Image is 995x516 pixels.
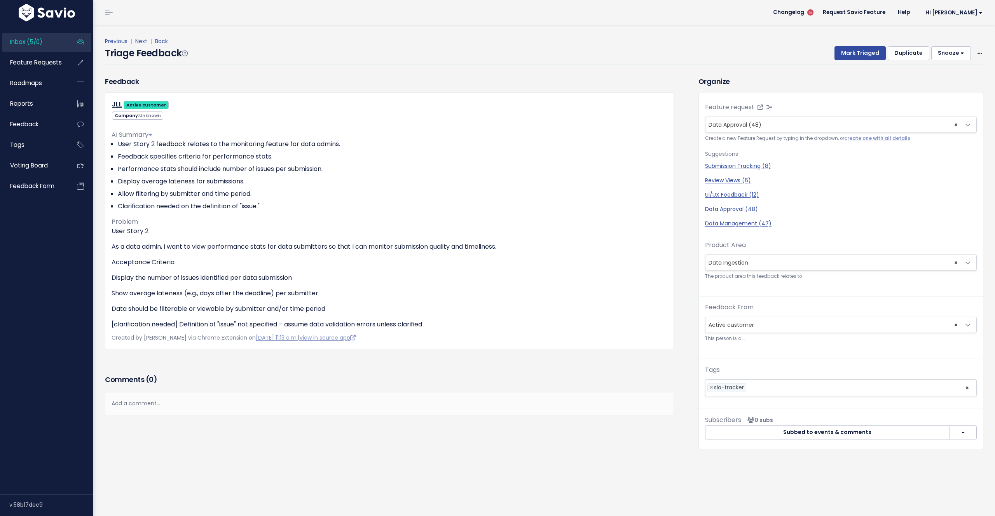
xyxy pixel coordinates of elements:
[965,380,969,396] span: ×
[705,134,977,143] small: Create a new Feature Request by typing in the dropdown, or .
[2,115,65,133] a: Feedback
[112,304,667,314] p: Data should be filterable or viewable by submitter and/or time period
[2,95,65,113] a: Reports
[118,202,667,211] li: Clarification needed on the definition of "issue."
[10,79,42,87] span: Roadmaps
[710,384,713,392] span: ×
[112,334,356,342] span: Created by [PERSON_NAME] via Chrome Extension on |
[135,37,147,45] a: Next
[10,99,33,108] span: Reports
[105,46,187,60] h4: Triage Feedback
[112,227,667,236] p: User Story 2
[705,103,754,112] label: Feature request
[118,177,667,186] li: Display average lateness for submissions.
[817,7,892,18] a: Request Savio Feature
[112,258,667,267] p: Acceptance Criteria
[888,46,929,60] button: Duplicate
[698,76,983,87] h3: Organize
[807,9,813,16] span: 5
[149,375,154,384] span: 0
[2,136,65,154] a: Tags
[112,112,163,120] span: Company:
[256,334,298,342] a: [DATE] 11:13 a.m.
[2,33,65,51] a: Inbox (5/0)
[705,255,961,270] span: Data Ingestion
[705,335,977,343] small: This person is a...
[129,37,134,45] span: |
[112,100,122,109] a: JLL
[10,58,62,66] span: Feature Requests
[9,495,93,515] div: v.58b17dec9
[10,120,38,128] span: Feedback
[714,384,744,391] span: sla-tracker
[10,182,54,190] span: Feedback form
[118,189,667,199] li: Allow filtering by submitter and time period.
[105,392,674,415] div: Add a comment...
[112,273,667,282] p: Display the number of issues identified per data submission
[2,177,65,195] a: Feedback form
[705,272,977,281] small: The product area this feedback relates to
[118,139,667,149] li: User Story 2 feedback relates to the monitoring feature for data admins.
[126,102,166,108] strong: Active customer
[931,46,971,60] button: Snooze
[10,141,24,149] span: Tags
[112,130,152,139] span: AI Summary
[139,112,161,119] span: Unknown
[705,415,741,424] span: Subscribers
[705,220,977,228] a: Data Management (47)
[705,303,754,312] label: Feedback From
[2,157,65,174] a: Voting Board
[925,10,983,16] span: Hi [PERSON_NAME]
[892,7,916,18] a: Help
[299,334,356,342] a: View in source app
[2,74,65,92] a: Roadmaps
[705,162,977,170] a: Submission Tracking (8)
[112,217,138,226] span: Problem
[118,164,667,174] li: Performance stats should include number of issues per submission.
[705,149,977,159] p: Suggestions
[705,205,977,213] a: Data Approval (48)
[155,37,168,45] a: Back
[844,135,910,141] a: create one with all details
[709,121,761,129] span: Data Approval (48)
[705,191,977,199] a: UI/UX Feedback (12)
[954,117,958,132] span: ×
[105,37,127,45] a: Previous
[954,255,958,270] span: ×
[10,38,42,46] span: Inbox (5/0)
[707,383,746,392] li: sla-tracker
[112,289,667,298] p: Show average lateness (e.g., days after the deadline) per submitter
[118,152,667,161] li: Feedback specifies criteria for performance stats.
[705,365,720,375] label: Tags
[744,416,773,424] span: <p><strong>Subscribers</strong><br><br> No subscribers yet<br> </p>
[705,241,746,250] label: Product Area
[773,10,804,15] span: Changelog
[705,176,977,185] a: Review Views (6)
[834,46,886,60] button: Mark Triaged
[2,54,65,71] a: Feature Requests
[17,4,77,21] img: logo-white.9d6f32f41409.svg
[112,242,667,251] p: As a data admin, I want to view performance stats for data submitters so that I can monitor submi...
[105,76,139,87] h3: Feedback
[705,255,977,271] span: Data Ingestion
[705,425,950,439] button: Subbed to events & comments
[705,317,977,333] span: Active customer
[705,317,961,333] span: Active customer
[10,161,48,169] span: Voting Board
[105,374,674,385] h3: Comments ( )
[149,37,154,45] span: |
[112,320,667,329] p: [clarification needed] Definition of "issue" not specified – assume data validation errors unless...
[916,7,989,19] a: Hi [PERSON_NAME]
[954,317,958,333] span: ×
